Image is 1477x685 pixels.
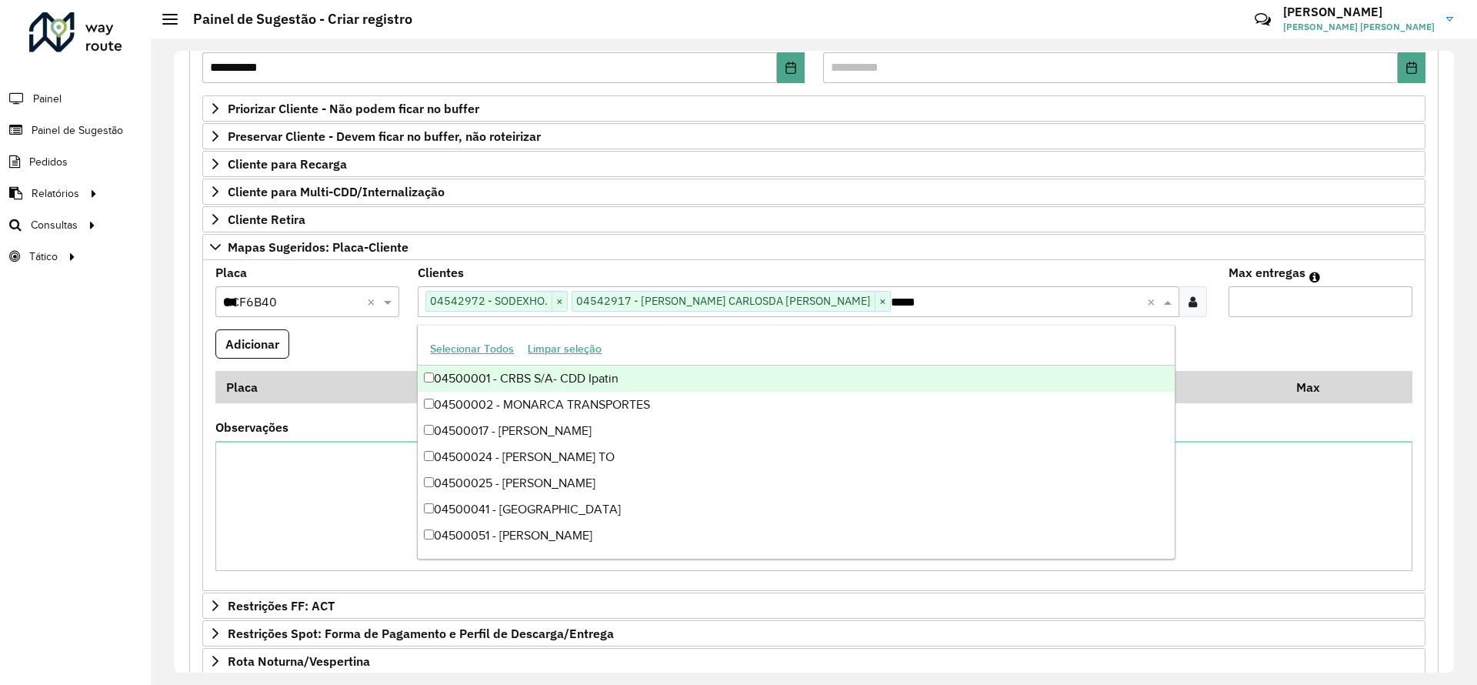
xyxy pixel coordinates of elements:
div: 04500002 - MONARCA TRANSPORTES [418,392,1174,418]
a: Restrições Spot: Forma de Pagamento e Perfil de Descarga/Entrega [202,620,1425,647]
ng-dropdown-panel: Options list [417,325,1175,560]
th: Max [1285,371,1347,403]
label: Clientes [418,263,464,282]
label: Placa [215,263,247,282]
div: 04500001 - CRBS S/A- CDD Ipatin [418,366,1174,392]
th: Placa [215,371,422,403]
div: 04500024 - [PERSON_NAME] TO [418,444,1174,470]
a: Cliente para Multi-CDD/Internalização [202,179,1425,205]
label: Observações [215,418,288,436]
div: 04500051 - [PERSON_NAME] [418,523,1174,549]
span: Cliente para Multi-CDD/Internalização [228,185,445,198]
span: 04542972 - SODEXHO. [426,292,552,310]
button: Choose Date [1398,52,1425,83]
span: Relatórios [32,185,79,202]
h3: [PERSON_NAME] [1283,5,1435,19]
span: Restrições FF: ACT [228,600,335,612]
div: Mapas Sugeridos: Placa-Cliente [202,260,1425,592]
span: Restrições Spot: Forma de Pagamento e Perfil de Descarga/Entrega [228,627,614,640]
a: Preservar Cliente - Devem ficar no buffer, não roteirizar [202,123,1425,149]
span: [PERSON_NAME] [PERSON_NAME] [1283,20,1435,34]
h2: Painel de Sugestão - Criar registro [178,11,412,28]
span: Consultas [31,217,78,233]
span: Rota Noturna/Vespertina [228,655,370,667]
a: Restrições FF: ACT [202,593,1425,619]
span: Painel de Sugestão [32,122,123,139]
a: Cliente para Recarga [202,151,1425,177]
span: Clear all [1147,292,1160,311]
em: Máximo de clientes que serão colocados na mesma rota com os clientes informados [1309,271,1320,283]
span: Mapas Sugeridos: Placa-Cliente [228,241,408,253]
span: × [875,292,890,311]
button: Adicionar [215,329,289,359]
span: Priorizar Cliente - Não podem ficar no buffer [228,102,479,115]
span: Painel [33,91,62,107]
div: 04500054 - [PERSON_NAME] [PERSON_NAME] [418,549,1174,575]
span: 04542917 - [PERSON_NAME] CARLOSDA [PERSON_NAME] [572,292,875,310]
span: × [552,292,567,311]
button: Selecionar Todos [423,337,521,361]
span: Cliente Retira [228,213,305,226]
button: Choose Date [777,52,805,83]
a: Priorizar Cliente - Não podem ficar no buffer [202,95,1425,122]
button: Limpar seleção [521,337,608,361]
div: 04500025 - [PERSON_NAME] [418,470,1174,496]
a: Contato Rápido [1246,3,1279,36]
a: Mapas Sugeridos: Placa-Cliente [202,234,1425,260]
span: Pedidos [29,154,68,170]
span: Tático [29,249,58,265]
div: 04500041 - [GEOGRAPHIC_DATA] [418,496,1174,523]
span: Clear all [367,292,380,311]
a: Rota Noturna/Vespertina [202,648,1425,674]
span: Cliente para Recarga [228,158,347,170]
div: 04500017 - [PERSON_NAME] [418,418,1174,444]
label: Max entregas [1229,263,1305,282]
a: Cliente Retira [202,206,1425,232]
span: Preservar Cliente - Devem ficar no buffer, não roteirizar [228,130,541,142]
